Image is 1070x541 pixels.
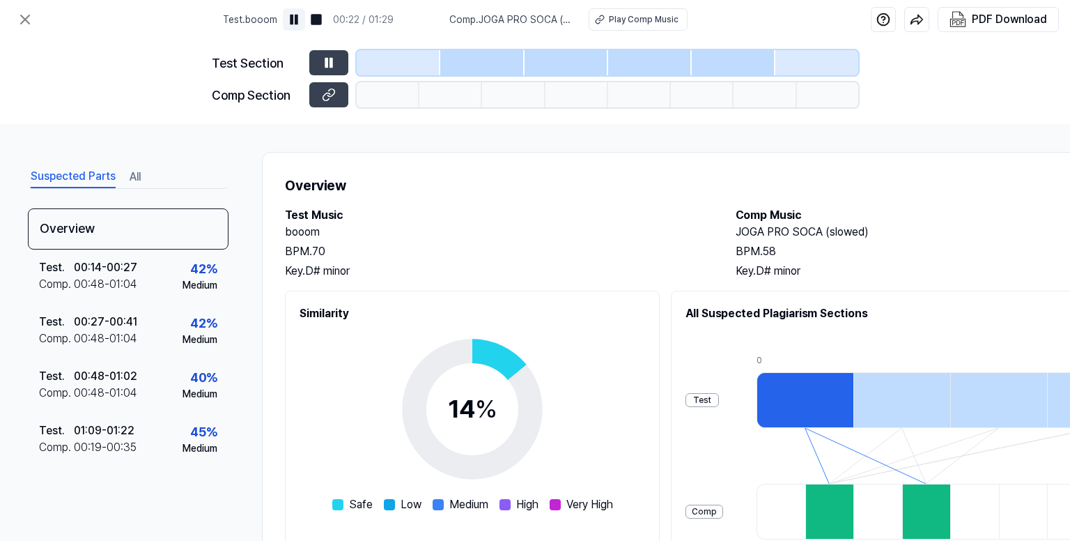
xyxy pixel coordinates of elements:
div: 0 [757,354,853,367]
button: All [130,166,141,188]
div: 00:48 - 01:04 [74,385,137,402]
span: Low [401,496,421,513]
div: 00:14 - 00:27 [74,259,137,276]
h2: Similarity [300,305,645,322]
img: share [910,13,924,26]
div: Medium [183,441,217,456]
div: Key. D# minor [285,263,708,280]
div: 42 % [190,314,217,333]
div: 00:48 - 01:04 [74,330,137,347]
span: % [475,394,497,424]
span: Medium [449,496,488,513]
div: Comp . [39,385,74,402]
div: Comp Section [212,86,301,105]
h2: booom [285,224,708,241]
img: help [876,13,890,26]
div: Test [685,393,719,407]
button: Suspected Parts [31,166,116,188]
div: Comp [685,505,723,519]
div: Play Comp Music [609,13,679,26]
div: 14 [448,390,497,428]
span: Very High [566,496,613,513]
h2: Test Music [285,207,708,224]
div: 00:27 - 00:41 [74,314,137,330]
div: 00:22 / 01:29 [333,13,394,27]
div: Comp . [39,330,74,347]
div: 00:19 - 00:35 [74,439,137,456]
div: Test . [39,422,74,439]
div: PDF Download [972,10,1047,29]
div: Test Section [212,54,301,73]
img: PDF Download [949,11,966,28]
div: Comp . [39,276,74,293]
img: pause [287,13,301,26]
div: Medium [183,333,217,347]
div: Medium [183,387,217,402]
button: Play Comp Music [589,8,688,31]
span: Comp . JOGA PRO SOCA (slowed) [449,13,572,27]
div: 42 % [190,259,217,278]
div: 00:48 - 01:04 [74,276,137,293]
div: 45 % [190,422,217,441]
span: Test . booom [223,13,277,27]
button: PDF Download [947,8,1050,31]
div: 01:09 - 01:22 [74,422,134,439]
div: Test . [39,314,74,330]
img: stop [309,13,323,26]
div: BPM. 70 [285,243,708,260]
div: Test . [39,368,74,385]
div: Test . [39,259,74,276]
span: Safe [349,496,373,513]
div: Comp . [39,439,74,456]
div: Medium [183,278,217,293]
div: 40 % [190,368,217,387]
div: 00:48 - 01:02 [74,368,137,385]
span: High [516,496,538,513]
div: Overview [28,208,228,250]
